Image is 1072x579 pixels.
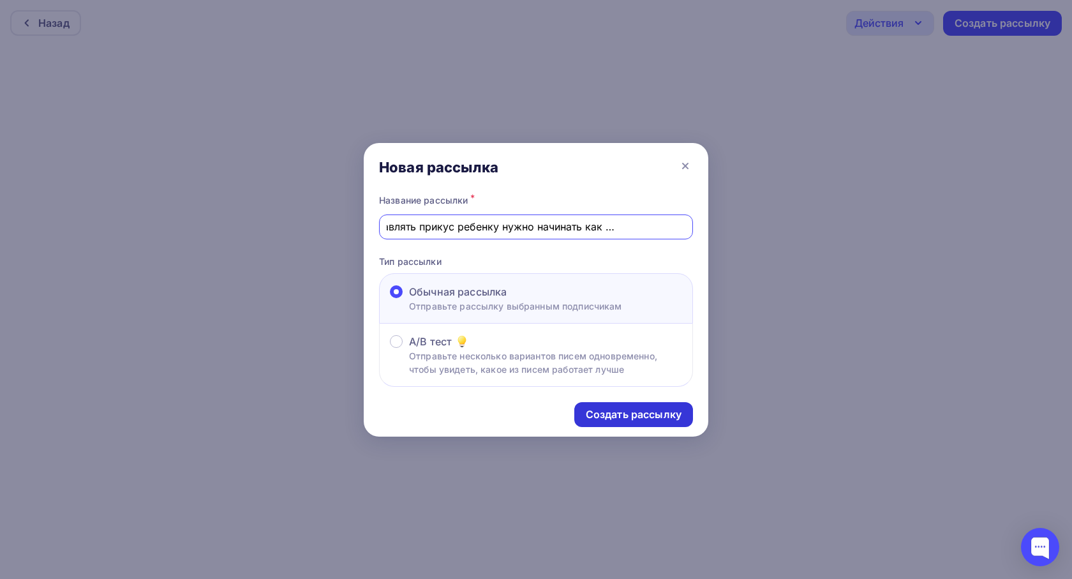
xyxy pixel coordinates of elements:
div: Новая рассылка [379,158,498,176]
p: Отправьте несколько вариантов писем одновременно, чтобы увидеть, какое из писем работает лучше [409,349,682,376]
input: Придумайте название рассылки [387,219,686,234]
span: Обычная рассылка [409,284,507,299]
div: Название рассылки [379,192,693,209]
p: Тип рассылки [379,255,693,268]
div: Создать рассылку [586,407,681,422]
span: A/B тест [409,334,452,349]
p: Отправьте рассылку выбранным подписчикам [409,299,622,313]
